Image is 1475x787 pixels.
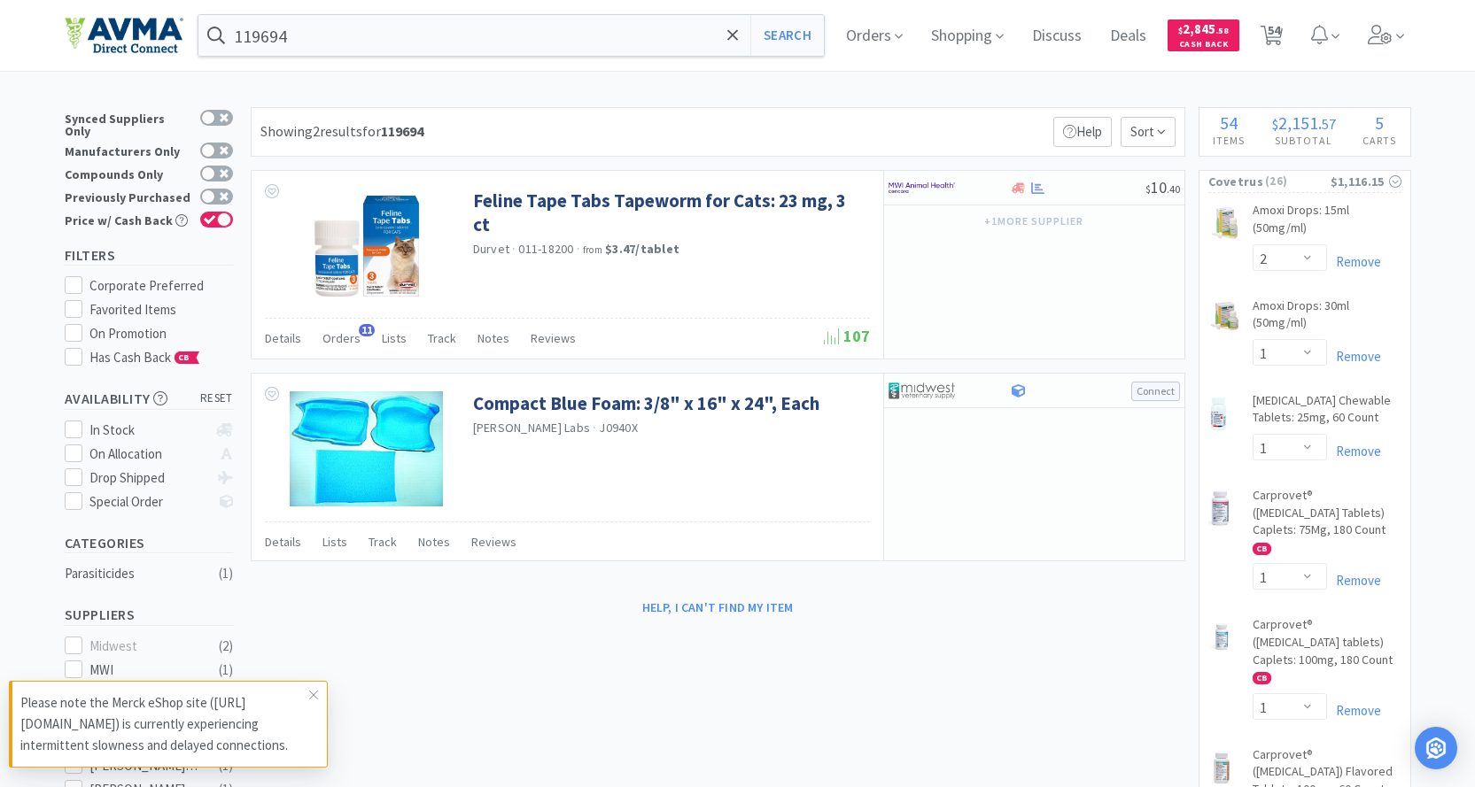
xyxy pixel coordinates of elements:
[89,444,207,465] div: On Allocation
[1208,205,1244,241] img: 0756d350e73b4e3f9f959345f50b0a20_166654.png
[1145,177,1180,197] span: 10
[471,534,516,550] span: Reviews
[65,389,233,409] h5: Availability
[1208,396,1228,431] img: 51b3cdf456594af0bb1ba3670076c6d1_501590.png
[477,330,509,346] span: Notes
[1025,28,1089,44] a: Discuss
[362,122,423,140] span: for
[1167,182,1180,196] span: . 40
[1178,20,1229,37] span: 2,845
[889,174,955,201] img: f6b2451649754179b5b4e0c70c3f7cb0_2.png
[198,15,825,56] input: Search by item, sku, manufacturer, ingredient, size...
[1199,132,1259,149] h4: Items
[1272,115,1278,133] span: $
[1327,702,1381,719] a: Remove
[473,241,510,257] a: Durvet
[219,660,233,681] div: ( 1 )
[290,391,442,506] img: cd2dc9b99ef0439fac8b7eda37caf921_220849.jpeg
[1208,301,1244,333] img: 281b87177290455aba6b8c28cd3cd3d9_166614.png
[1258,132,1349,149] h4: Subtotal
[359,324,375,336] span: 11
[1168,12,1239,59] a: $2,845.58Cash Back
[1327,443,1381,459] a: Remove
[20,692,309,756] p: Please note the Merck eShop site ([URL][DOMAIN_NAME]) is currently experiencing intermittent slow...
[200,390,233,408] span: reset
[418,534,450,550] span: Notes
[1208,490,1233,526] img: 3196649536da49eaafc04b7c84e1fa99_546267.png
[1327,253,1381,270] a: Remove
[369,534,397,550] span: Track
[593,420,596,436] span: ·
[65,533,233,553] h5: Categories
[219,563,233,584] div: ( 1 )
[428,330,456,346] span: Track
[1121,117,1176,147] span: Sort
[1278,112,1318,134] span: 2,151
[1258,114,1349,132] div: .
[577,241,580,257] span: ·
[824,326,870,346] span: 107
[89,420,207,441] div: In Stock
[1322,115,1336,133] span: 57
[473,189,866,237] a: Feline Tape Tabs Tapeworm for Cats: 23 mg, 3 ct
[1253,487,1401,563] a: Carprovet® ([MEDICAL_DATA] Tablets) Caplets: 75Mg, 180 Count CB
[1145,182,1151,196] span: $
[1254,30,1290,46] a: 54
[1254,673,1270,683] span: CB
[599,420,638,436] span: J0940X
[1220,112,1238,134] span: 54
[89,467,207,489] div: Drop Shipped
[1053,117,1112,147] p: Help
[89,636,199,657] div: Midwest
[89,660,199,681] div: MWI
[381,122,423,140] strong: 119694
[89,491,207,513] div: Special Order
[1331,172,1401,191] div: $1,116.15
[1415,727,1457,769] div: Open Intercom Messenger
[265,534,301,550] span: Details
[531,330,576,346] span: Reviews
[1253,616,1401,692] a: Carprovet® ([MEDICAL_DATA] tablets) Caplets: 100mg, 180 Count CB
[309,189,424,304] img: 95f248444c334de1b91dad0ebb855c19_496894.jpeg
[89,275,233,297] div: Corporate Preferred
[175,352,193,363] span: CB
[65,166,191,181] div: Compounds Only
[65,110,191,137] div: Synced Suppliers Only
[632,592,804,622] button: Help, I can't find my item
[1263,173,1331,190] span: ( 26 )
[1131,382,1180,401] button: Connect
[89,323,233,344] div: On Promotion
[382,330,407,346] span: Lists
[473,391,819,415] a: Compact Blue Foam: 3/8" x 16" x 24", Each
[219,636,233,657] div: ( 2 )
[65,17,183,54] img: e4e33dab9f054f5782a47901c742baa9_102.png
[473,420,591,436] a: [PERSON_NAME] Labs
[1208,750,1235,785] img: 5243c7a7fe4c428ebd95cb44b7b313ef_754156.png
[65,563,208,584] div: Parasiticides
[65,245,233,266] h5: Filters
[1103,28,1153,44] a: Deals
[1208,620,1236,655] img: 40b97097fbef4358af4358d2b55f1c30_506379.png
[322,330,361,346] span: Orders
[1215,25,1229,36] span: . 58
[1327,572,1381,589] a: Remove
[1178,40,1229,51] span: Cash Back
[518,241,573,257] span: 011-18200
[750,15,824,56] button: Search
[1253,202,1401,243] a: Amoxi Drops: 15ml (50mg/ml)
[1349,132,1410,149] h4: Carts
[1253,297,1401,339] a: Amoxi Drops: 30ml (50mg/ml)
[605,241,679,257] strong: $3.47 / tablet
[889,377,955,404] img: 4dd14cff54a648ac9e977f0c5da9bc2e_5.png
[65,189,191,204] div: Previously Purchased
[89,299,233,320] div: Favorited Items
[1375,112,1384,134] span: 5
[1178,25,1183,36] span: $
[1254,544,1270,554] span: CB
[65,605,233,625] h5: Suppliers
[265,330,301,346] span: Details
[65,212,191,227] div: Price w/ Cash Back
[1208,172,1263,191] span: Covetrus
[89,349,200,366] span: Has Cash Back
[583,243,602,256] span: from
